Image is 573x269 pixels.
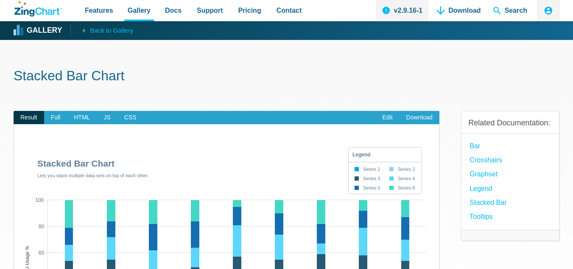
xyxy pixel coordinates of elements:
[470,211,492,222] a: Tooltips
[238,5,261,16] span: Pricing
[470,140,480,152] a: Bar
[470,154,502,166] a: Crosshairs
[85,5,113,16] span: Features
[468,118,552,128] h3: Related Documentation:
[375,111,399,125] a: Edit
[27,27,62,34] strong: Gallery
[14,67,559,86] h1: Stacked Bar Chart
[97,111,117,125] span: JS
[277,5,302,16] span: Contact
[165,5,182,16] span: Docs
[14,1,62,17] a: ZingChart Logo. Click to return to the homepage
[400,111,439,125] a: Download
[128,5,151,16] span: Gallery
[44,111,67,125] span: Full
[470,197,506,208] a: Stacked Bar
[117,111,143,125] span: CSS
[90,25,133,36] span: Back to Gallery
[67,111,97,125] span: HTML
[14,24,62,37] a: Gallery
[470,168,498,180] a: Graphset
[197,5,223,16] span: Support
[14,111,44,125] span: Result
[470,183,492,194] a: Legend
[70,24,133,36] a: Back to Gallery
